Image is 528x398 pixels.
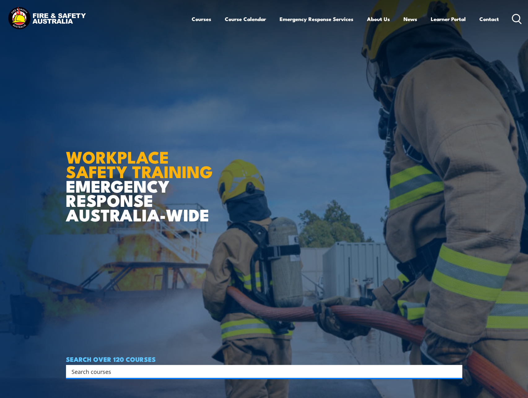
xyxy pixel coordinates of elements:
[225,11,266,27] a: Course Calendar
[280,11,353,27] a: Emergency Response Services
[192,11,211,27] a: Courses
[479,11,499,27] a: Contact
[404,11,417,27] a: News
[66,356,462,362] h4: SEARCH OVER 120 COURSES
[66,134,217,222] h1: EMERGENCY RESPONSE AUSTRALIA-WIDE
[452,367,460,376] button: Search magnifier button
[367,11,390,27] a: About Us
[66,143,213,184] strong: WORKPLACE SAFETY TRAINING
[73,367,450,376] form: Search form
[72,367,449,376] input: Search input
[431,11,466,27] a: Learner Portal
